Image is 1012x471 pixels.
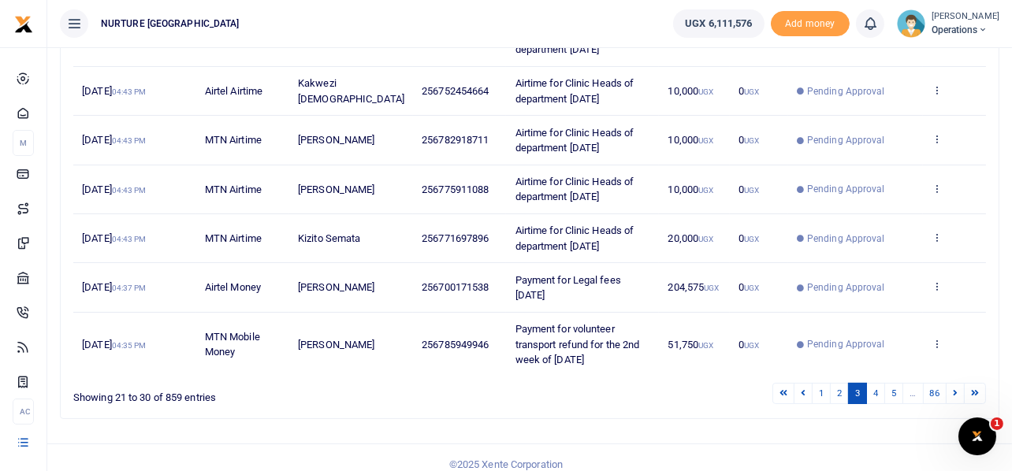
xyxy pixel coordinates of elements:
[771,17,850,28] a: Add money
[884,383,903,404] a: 5
[744,87,759,96] small: UGX
[422,281,489,293] span: 256700171538
[422,184,489,195] span: 256775911088
[744,284,759,292] small: UGX
[897,9,925,38] img: profile-user
[13,130,34,156] li: M
[82,339,146,350] span: [DATE]
[807,232,885,246] span: Pending Approval
[739,281,759,293] span: 0
[698,136,713,145] small: UGX
[807,337,885,351] span: Pending Approval
[205,134,262,146] span: MTN Airtime
[515,176,634,203] span: Airtime for Clinic Heads of department [DATE]
[112,284,147,292] small: 04:37 PM
[668,281,720,293] span: 204,575
[515,127,634,154] span: Airtime for Clinic Heads of department [DATE]
[958,417,996,455] iframe: Intercom live chat
[14,17,33,29] a: logo-small logo-large logo-large
[112,136,147,145] small: 04:43 PM
[515,274,621,302] span: Payment for Legal fees [DATE]
[897,9,999,38] a: profile-user [PERSON_NAME] Operations
[82,281,146,293] span: [DATE]
[515,224,634,252] span: Airtime for Clinic Heads of department [DATE]
[739,339,759,350] span: 0
[112,341,147,350] small: 04:35 PM
[112,186,147,195] small: 04:43 PM
[744,136,759,145] small: UGX
[739,85,759,97] span: 0
[739,232,759,244] span: 0
[668,134,714,146] span: 10,000
[830,383,849,404] a: 2
[205,85,262,97] span: Airtel Airtime
[112,87,147,96] small: 04:43 PM
[298,339,374,350] span: [PERSON_NAME]
[807,182,885,196] span: Pending Approval
[82,85,146,97] span: [DATE]
[95,17,246,31] span: NURTURE [GEOGRAPHIC_DATA]
[668,232,714,244] span: 20,000
[685,16,752,32] span: UGX 6,111,576
[744,235,759,243] small: UGX
[82,232,146,244] span: [DATE]
[866,383,885,404] a: 4
[704,284,719,292] small: UGX
[668,85,714,97] span: 10,000
[739,134,759,146] span: 0
[739,184,759,195] span: 0
[205,331,260,358] span: MTN Mobile Money
[807,84,885,98] span: Pending Approval
[698,235,713,243] small: UGX
[698,87,713,96] small: UGX
[112,235,147,243] small: 04:43 PM
[848,383,867,404] a: 3
[932,10,999,24] small: [PERSON_NAME]
[807,280,885,295] span: Pending Approval
[82,184,146,195] span: [DATE]
[298,281,374,293] span: [PERSON_NAME]
[668,339,714,350] span: 51,750
[205,232,262,244] span: MTN Airtime
[812,383,831,404] a: 1
[932,23,999,37] span: Operations
[698,186,713,195] small: UGX
[923,383,947,404] a: 86
[422,232,489,244] span: 256771697896
[991,417,1003,430] span: 1
[82,134,146,146] span: [DATE]
[673,9,764,38] a: UGX 6,111,576
[298,232,360,244] span: Kizito Semata
[13,399,34,425] li: Ac
[668,184,714,195] span: 10,000
[422,339,489,350] span: 256785949946
[205,281,261,293] span: Airtel Money
[205,184,262,195] span: MTN Airtime
[298,77,404,105] span: Kakwezi [DEMOGRAPHIC_DATA]
[422,85,489,97] span: 256752454664
[744,341,759,350] small: UGX
[807,133,885,147] span: Pending Approval
[744,186,759,195] small: UGX
[667,9,770,38] li: Wallet ballance
[298,184,374,195] span: [PERSON_NAME]
[422,134,489,146] span: 256782918711
[73,381,448,406] div: Showing 21 to 30 of 859 entries
[771,11,850,37] span: Add money
[298,134,374,146] span: [PERSON_NAME]
[14,15,33,34] img: logo-small
[515,77,634,105] span: Airtime for Clinic Heads of department [DATE]
[771,11,850,37] li: Toup your wallet
[698,341,713,350] small: UGX
[515,323,640,365] span: Payment for volunteer transport refund for the 2nd week of [DATE]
